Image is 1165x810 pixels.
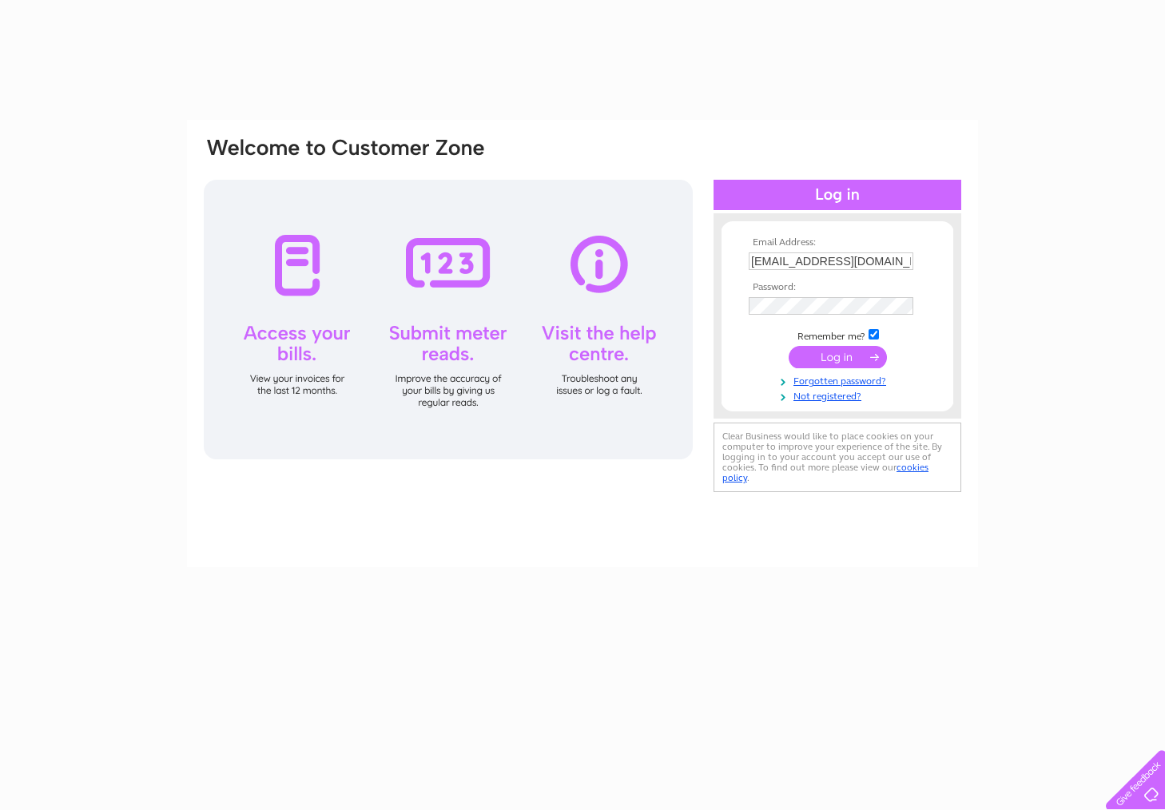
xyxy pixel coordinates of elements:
[745,327,930,343] td: Remember me?
[749,372,930,387] a: Forgotten password?
[789,346,887,368] input: Submit
[745,237,930,248] th: Email Address:
[714,423,961,492] div: Clear Business would like to place cookies on your computer to improve your experience of the sit...
[749,387,930,403] a: Not registered?
[745,282,930,293] th: Password:
[722,462,928,483] a: cookies policy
